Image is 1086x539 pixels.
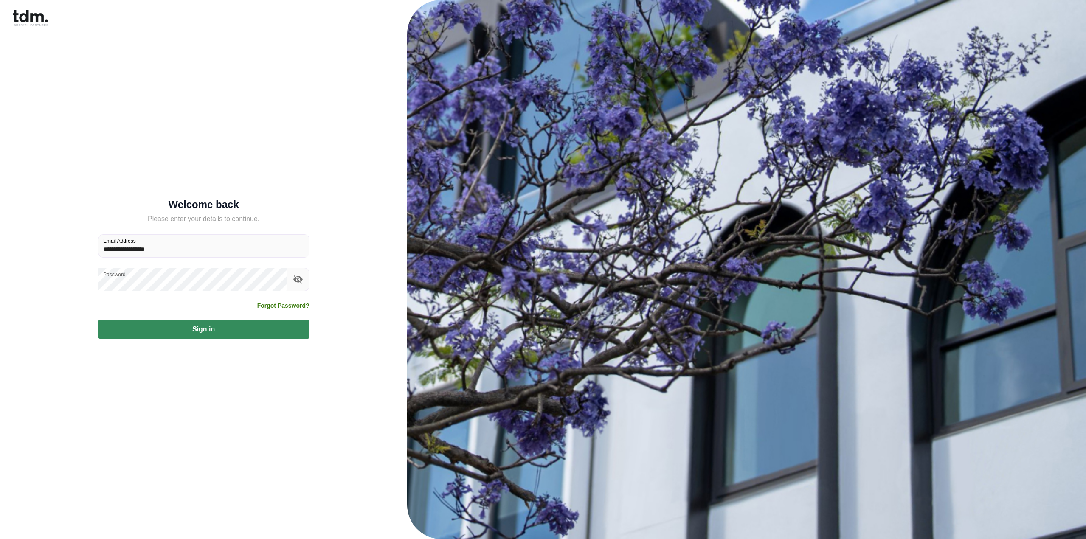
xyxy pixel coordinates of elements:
[257,301,309,310] a: Forgot Password?
[98,200,309,209] h5: Welcome back
[291,272,305,286] button: toggle password visibility
[98,214,309,224] h5: Please enter your details to continue.
[103,237,136,244] label: Email Address
[103,271,126,278] label: Password
[98,320,309,339] button: Sign in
